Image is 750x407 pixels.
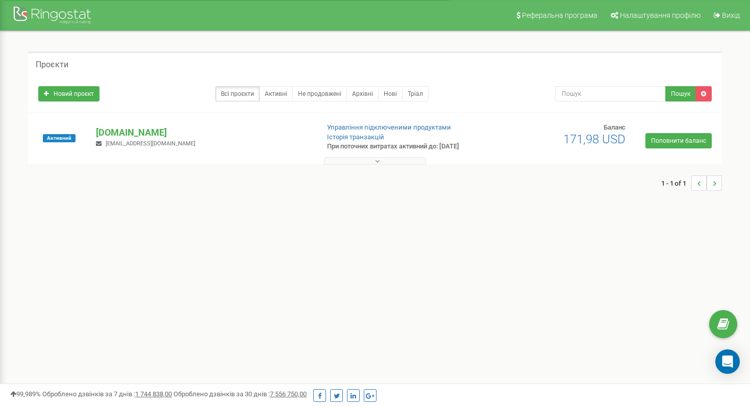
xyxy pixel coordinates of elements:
[555,86,666,101] input: Пошук
[292,86,347,101] a: Не продовжені
[42,390,172,398] span: Оброблено дзвінків за 7 днів :
[604,123,626,131] span: Баланс
[173,390,307,398] span: Оброблено дзвінків за 30 днів :
[96,126,310,139] p: [DOMAIN_NAME]
[135,390,172,398] u: 1 744 838,00
[327,133,384,141] a: Історія транзакцій
[715,349,740,374] div: Open Intercom Messenger
[270,390,307,398] u: 7 556 750,00
[661,165,722,201] nav: ...
[645,133,712,148] a: Поповнити баланс
[259,86,293,101] a: Активні
[43,134,76,142] span: Активний
[215,86,260,101] a: Всі проєкти
[661,175,691,191] span: 1 - 1 of 1
[327,142,484,151] p: При поточних витратах активний до: [DATE]
[620,11,701,19] span: Налаштування профілю
[346,86,379,101] a: Архівні
[106,140,195,147] span: [EMAIL_ADDRESS][DOMAIN_NAME]
[665,86,696,101] button: Пошук
[327,123,451,131] a: Управління підключеними продуктами
[378,86,403,101] a: Нові
[522,11,597,19] span: Реферальна програма
[38,86,99,101] a: Новий проєкт
[402,86,429,101] a: Тріал
[10,390,41,398] span: 99,989%
[563,132,626,146] span: 171,98 USD
[36,60,68,69] h5: Проєкти
[722,11,740,19] span: Вихід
